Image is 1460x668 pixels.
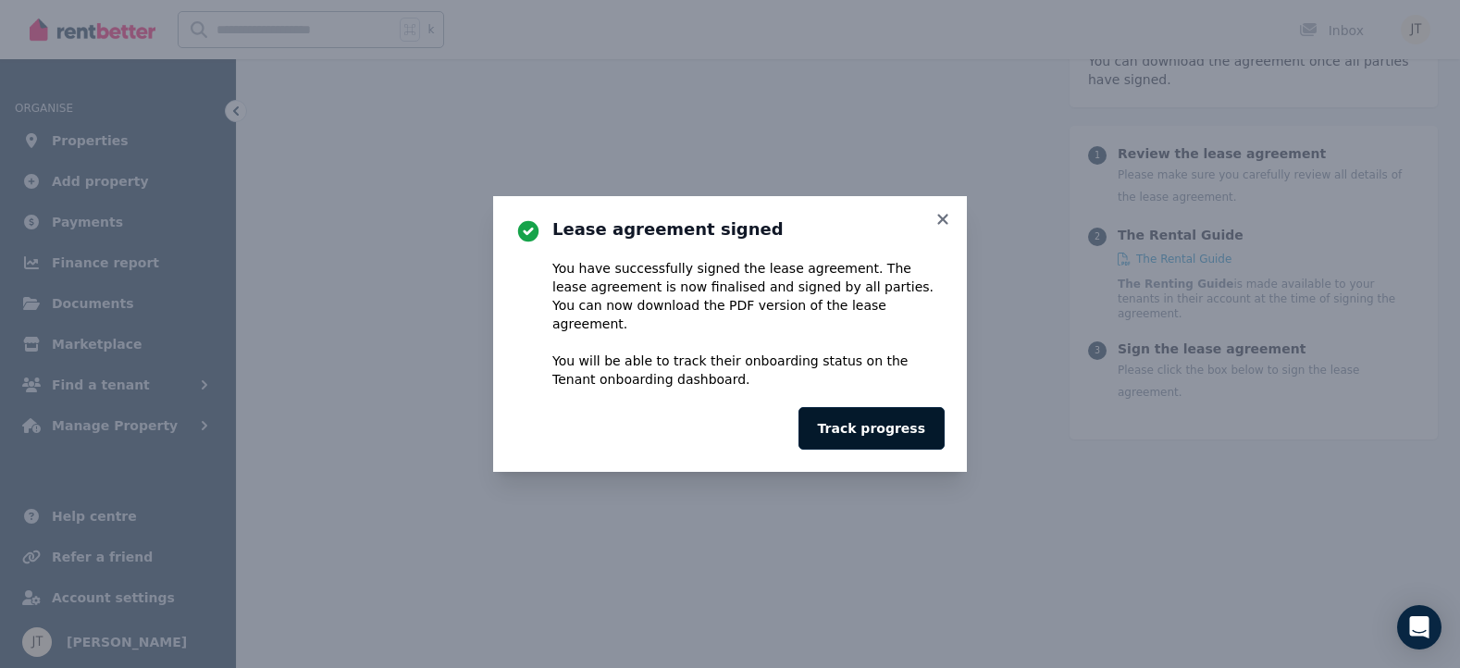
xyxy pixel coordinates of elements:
p: You will be able to track their onboarding status on the Tenant onboarding dashboard. [552,352,945,389]
h3: Lease agreement signed [552,218,945,241]
div: Open Intercom Messenger [1397,605,1441,649]
button: Track progress [798,407,945,450]
span: finalised and signed by all parties [711,279,930,294]
div: You have successfully signed the lease agreement. The lease agreement is now . You can now downlo... [552,259,945,389]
